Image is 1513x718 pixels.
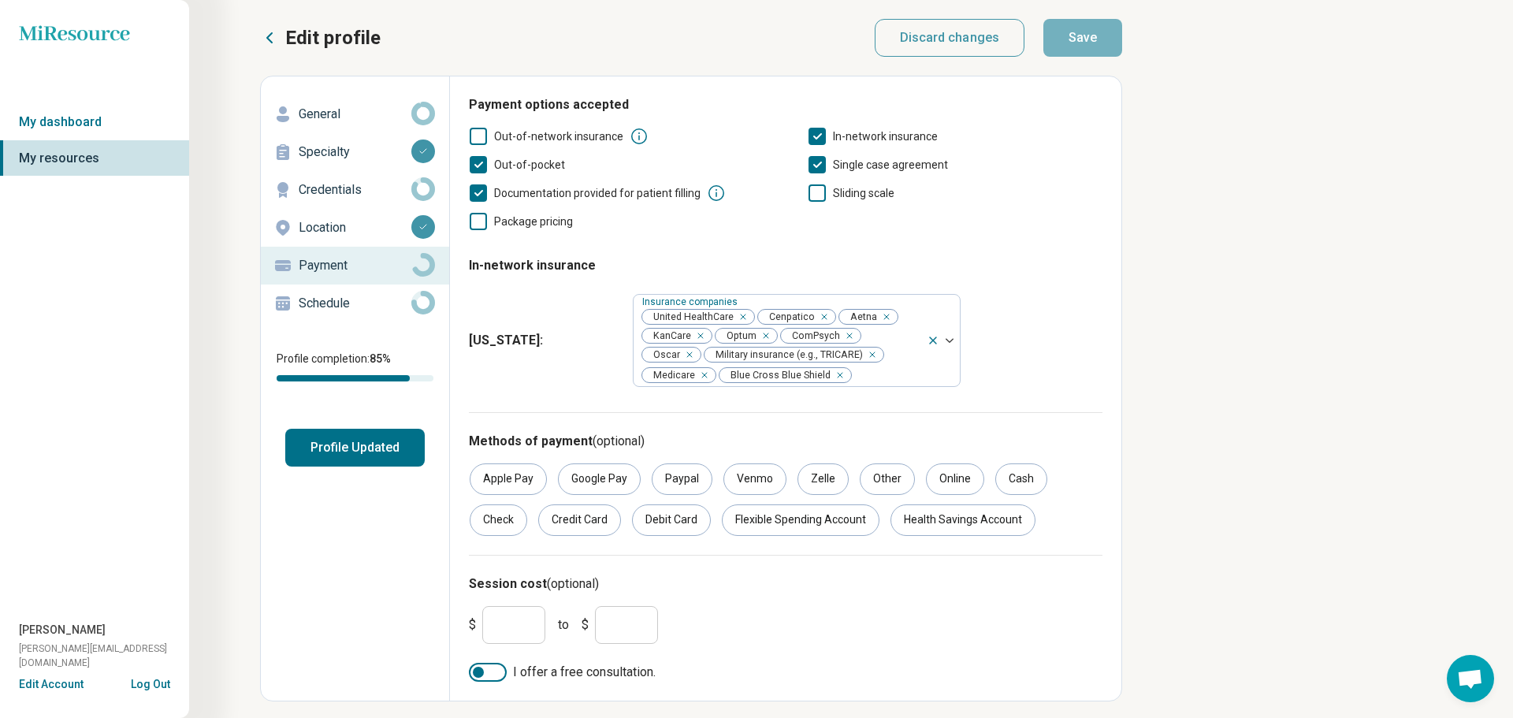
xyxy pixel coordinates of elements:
[494,215,573,228] span: Package pricing
[370,352,391,365] span: 85 %
[299,294,411,313] p: Schedule
[890,504,1035,536] div: Health Savings Account
[642,329,696,344] span: KanCare
[494,130,623,143] span: Out-of-network insurance
[470,463,547,495] div: Apple Pay
[299,105,411,124] p: General
[285,429,425,467] button: Profile Updated
[926,463,984,495] div: Online
[558,463,641,495] div: Google Pay
[723,463,786,495] div: Venmo
[719,368,835,383] span: Blue Cross Blue Shield
[299,143,411,162] p: Specialty
[19,642,189,670] span: [PERSON_NAME][EMAIL_ADDRESS][DOMAIN_NAME]
[642,368,700,383] span: Medicare
[469,331,620,350] span: [US_STATE] :
[261,133,449,171] a: Specialty
[469,616,476,634] span: $
[833,158,948,171] span: Single case agreement
[642,296,741,307] label: Insurance companies
[19,676,84,693] button: Edit Account
[632,504,711,536] div: Debit Card
[261,285,449,322] a: Schedule
[261,341,449,391] div: Profile completion:
[875,19,1025,57] button: Discard changes
[469,432,1102,451] h3: Methods of payment
[299,256,411,275] p: Payment
[642,348,685,363] span: Oscar
[299,218,411,237] p: Location
[833,187,894,199] span: Sliding scale
[839,310,882,325] span: Aetna
[797,463,849,495] div: Zelle
[285,25,381,50] p: Edit profile
[538,504,621,536] div: Credit Card
[261,95,449,133] a: General
[469,575,1102,593] h3: Session cost
[781,329,845,344] span: ComPsych
[995,463,1047,495] div: Cash
[1447,655,1494,702] div: Open chat
[593,433,645,448] span: (optional)
[547,576,599,591] span: (optional)
[261,247,449,285] a: Payment
[1043,19,1122,57] button: Save
[299,180,411,199] p: Credentials
[469,663,1102,682] label: I offer a free consultation.
[131,676,170,689] button: Log Out
[652,463,712,495] div: Paypal
[494,158,565,171] span: Out-of-pocket
[716,329,761,344] span: Optum
[704,348,868,363] span: Military insurance (e.g., TRICARE)
[758,310,820,325] span: Cenpatico
[722,504,879,536] div: Flexible Spending Account
[261,209,449,247] a: Location
[860,463,915,495] div: Other
[19,622,106,638] span: [PERSON_NAME]
[260,25,381,50] button: Edit profile
[469,95,1102,114] h3: Payment options accepted
[558,616,569,634] span: to
[277,375,433,381] div: Profile completion
[833,130,938,143] span: In-network insurance
[470,504,527,536] div: Check
[469,244,596,288] legend: In-network insurance
[494,187,701,199] span: Documentation provided for patient filling
[261,171,449,209] a: Credentials
[642,310,738,325] span: United HealthCare
[582,616,589,634] span: $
